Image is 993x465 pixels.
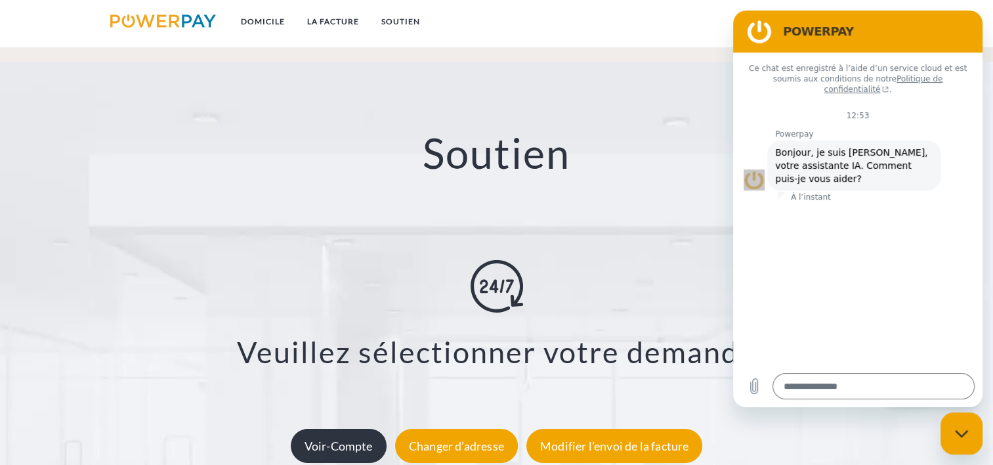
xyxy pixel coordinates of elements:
div: Changer d’adresse [395,428,518,462]
a: GTC [816,10,856,33]
a: LA FACTURE [296,10,370,33]
a: Voir-Compte [287,438,390,453]
a: Soutien [370,10,431,33]
a: Modifier l’envoi de la facture [523,438,706,453]
img: online-shopping.svg [471,259,523,312]
iframe: Bouton de lancement de la fenêtre de messagerie, conversation en cours [940,412,982,454]
iframe: Fenêtre de messagerie [733,11,982,407]
a: Domicile [230,10,296,33]
div: Voir-Compte [291,428,387,462]
a: Changer d’adresse [392,438,521,453]
h3: Veuillez sélectionner votre demande [66,333,927,370]
h2: Soutien [50,127,944,179]
img: logo-powerpay.svg [110,14,216,28]
div: Modifier l’envoi de la facture [526,428,702,462]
